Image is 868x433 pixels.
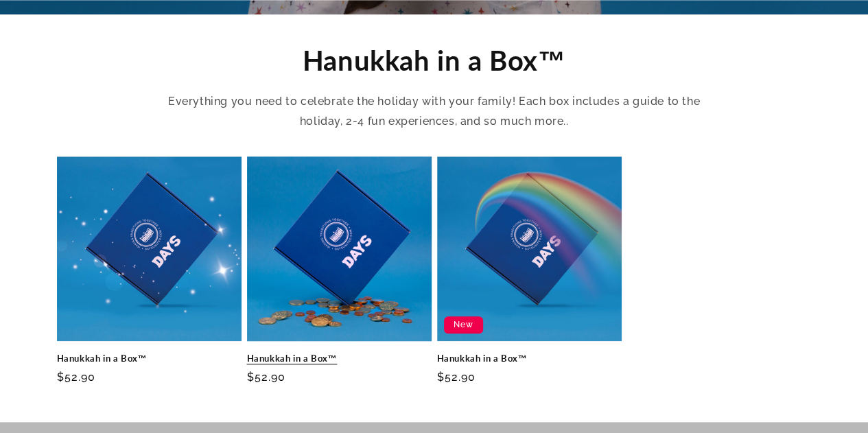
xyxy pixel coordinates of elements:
[303,44,566,77] span: Hanukkah in a Box™
[437,353,622,364] a: Hanukkah in a Box™
[57,156,812,397] ul: Slider
[167,92,702,132] p: Everything you need to celebrate the holiday with your family! Each box includes a guide to the h...
[247,353,432,364] a: Hanukkah in a Box™
[57,353,242,364] a: Hanukkah in a Box™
